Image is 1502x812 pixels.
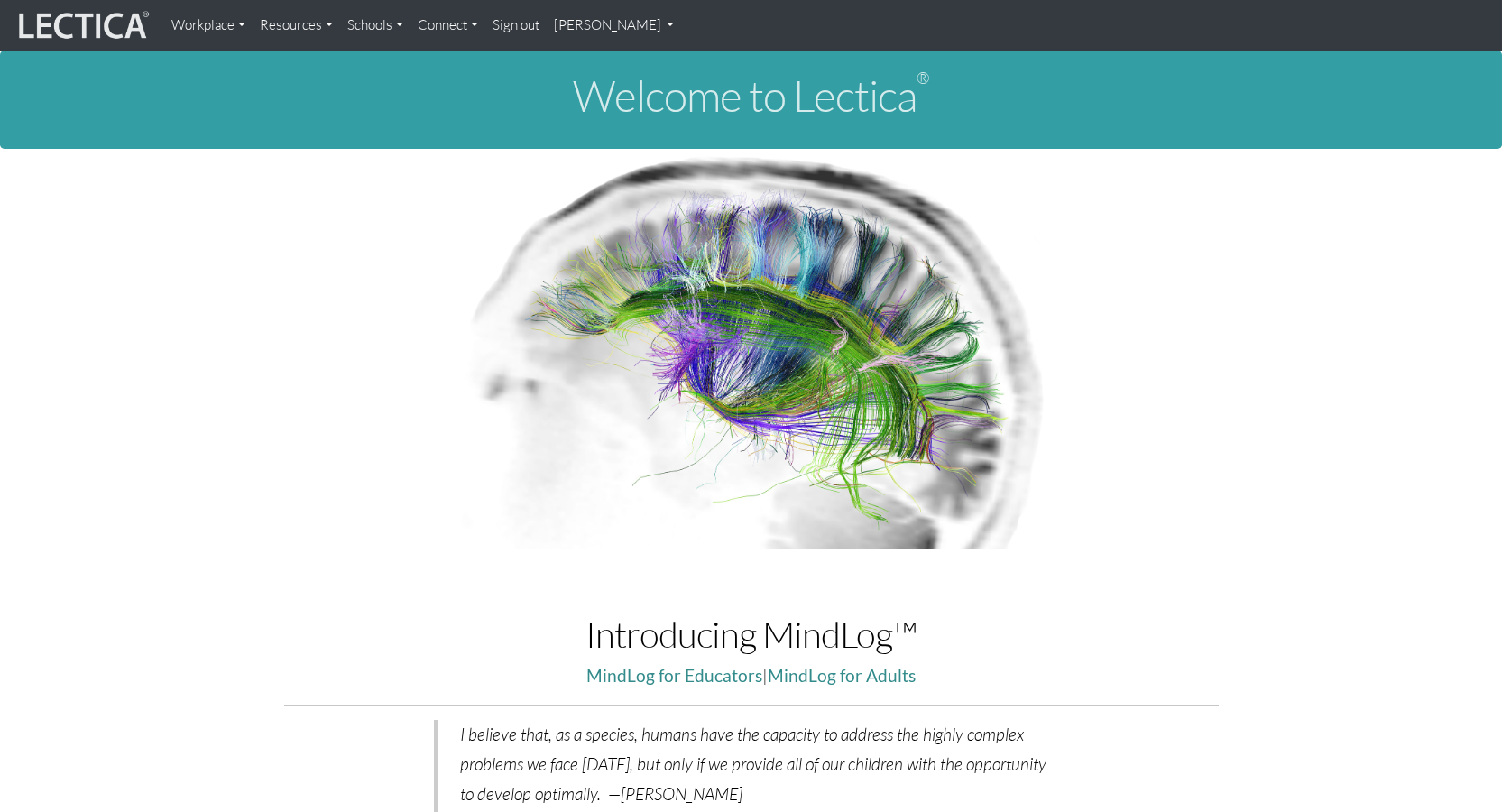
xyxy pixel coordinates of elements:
[917,68,929,88] sup: ®
[14,8,150,42] img: lecticalive
[284,661,1219,691] p: |
[253,7,340,43] a: Resources
[340,7,410,43] a: Schools
[410,7,485,43] a: Connect
[164,7,253,43] a: Workplace
[586,665,762,686] a: MindLog for Educators
[485,7,547,43] a: Sign out
[768,665,916,686] a: MindLog for Adults
[451,149,1052,549] img: Human Connectome Project Image
[284,614,1219,654] h1: Introducing MindLog™
[460,720,1047,808] p: I believe that, as a species, humans have the capacity to address the highly complex problems we ...
[14,72,1488,120] h1: Welcome to Lectica
[547,7,682,43] a: [PERSON_NAME]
